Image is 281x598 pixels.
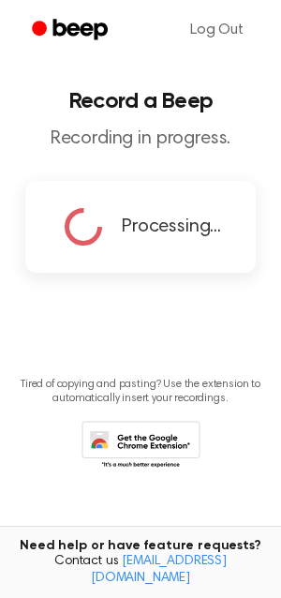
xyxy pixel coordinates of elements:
[91,555,227,585] a: [EMAIL_ADDRESS][DOMAIN_NAME]
[15,378,266,406] p: Tired of copying and pasting? Use the extension to automatically insert your recordings.
[171,7,262,52] a: Log Out
[15,90,266,112] h1: Record a Beep
[122,213,221,241] span: Processing...
[15,127,266,151] p: Recording in progress.
[19,12,125,49] a: Beep
[11,554,270,587] span: Contact us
